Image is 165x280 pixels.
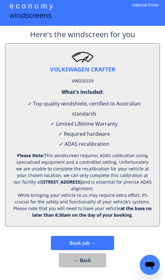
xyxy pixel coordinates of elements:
[71,51,94,62] img: windscreen2.png
[41,179,82,185] strong: [STREET_ADDRESS]
[72,77,94,85] div: VW026559
[62,89,104,95] div: What's included:
[59,253,106,267] button: ← Back
[51,236,114,250] button: Book Job →
[9,10,52,22] div: windscreens
[17,152,44,158] strong: Please Note:
[13,152,152,218] div: This windscreen requires ADAS calibration using specialised equipment and a controlled setting. U...
[132,2,159,16] div: Internal Form
[140,255,160,275] iframe: Button to launch messaging window
[30,29,135,43] div: Here's the windscreen for you
[50,66,115,73] div: VOLKSWAGEN CRAFTER
[9,1,53,13] div: e c o n o m y
[32,205,153,218] strong: at the base no later than 8:30am on the day of your booking
[13,99,152,149] div: ✓ Top quality windshield, certified to Australian standards ✓ Limited Lifetime Warranty ✓ Require...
